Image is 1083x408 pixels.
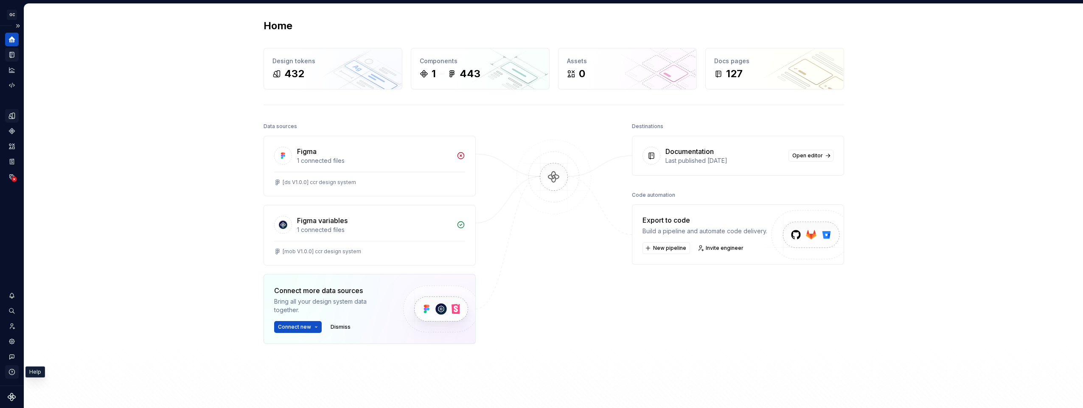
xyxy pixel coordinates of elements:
div: 0 [579,67,585,81]
a: Design tokens [5,109,19,123]
div: Figma [297,146,317,156]
span: Connect new [278,324,311,330]
div: Figma variables [297,215,348,226]
div: Connect more data sources [274,285,389,296]
div: Documentation [665,146,714,156]
div: Help [25,366,45,377]
button: Connect new [274,321,322,333]
div: Docs pages [714,57,835,65]
div: Bring all your design system data together. [274,297,389,314]
div: Build a pipeline and automate code delivery. [643,227,767,235]
a: Figma variables1 connected files[mob V1.0.0] ccr design system [264,205,476,265]
div: Export to code [643,215,767,225]
div: 1 [432,67,436,81]
span: New pipeline [653,245,686,252]
button: Search ⌘K [5,304,19,318]
button: Contact support [5,350,19,363]
a: Data sources [5,170,19,184]
a: Figma1 connected files[ds V1.0.0] ccr design system [264,136,476,196]
div: Code automation [632,189,675,201]
div: Components [420,57,541,65]
button: New pipeline [643,242,690,254]
a: Home [5,33,19,46]
a: Assets0 [558,48,697,89]
div: 432 [284,67,304,81]
button: GC [2,6,22,24]
a: Docs pages127 [705,48,844,89]
a: Open editor [788,150,833,162]
a: Storybook stories [5,155,19,168]
div: Last published [DATE] [665,156,783,165]
div: Design tokens [272,57,393,65]
div: Destinations [632,120,663,132]
a: Components [5,124,19,138]
div: 443 [460,67,480,81]
h2: Home [264,19,292,33]
a: Invite team [5,319,19,333]
button: Notifications [5,289,19,302]
a: Design tokens432 [264,48,402,89]
span: Dismiss [331,324,351,330]
a: Analytics [5,63,19,77]
a: Invite engineer [695,242,747,254]
a: Settings [5,335,19,348]
span: Open editor [792,152,823,159]
div: GC [7,10,17,20]
a: Components1443 [411,48,550,89]
div: Data sources [264,120,297,132]
span: Invite engineer [706,245,744,252]
div: 127 [726,67,743,81]
a: Code automation [5,78,19,92]
a: Assets [5,140,19,153]
svg: Supernova Logo [8,393,16,401]
a: Documentation [5,48,19,61]
div: Assets [567,57,688,65]
div: 1 connected files [297,226,452,234]
div: [ds V1.0.0] ccr design system [283,179,356,186]
div: [mob V1.0.0] ccr design system [283,248,361,255]
div: 1 connected files [297,156,452,165]
button: Dismiss [327,321,354,333]
button: Expand sidebar [12,20,24,32]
